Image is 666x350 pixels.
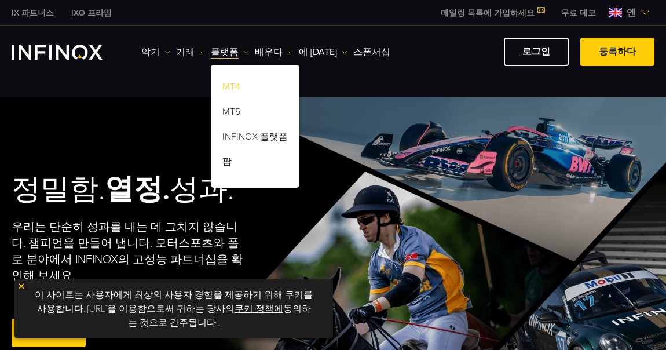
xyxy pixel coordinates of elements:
[3,7,63,19] a: 인피녹스
[299,46,337,58] font: 에 [DATE]
[353,46,390,58] font: 스폰서십
[12,45,130,60] a: INFINOX 로고
[432,8,552,18] a: 메일링 목록에 가입하세요
[176,45,205,59] a: 거래
[211,151,299,176] a: 팜
[561,8,596,18] font: 무료 데모
[71,8,112,18] font: IXO 프라임
[170,172,234,207] font: 성과.
[580,38,654,66] a: 등록하다
[12,172,105,207] font: 정밀함.
[235,303,283,315] a: 쿠키 정책에
[222,131,288,143] font: INFINOX 플랫폼
[222,156,232,167] font: 팜
[299,45,347,59] a: 에 [DATE]
[63,7,120,19] a: 인피녹스
[255,45,293,59] a: 배우다
[522,46,550,57] font: 로그인
[441,8,535,18] font: 메일링 목록에 가입하세요
[211,46,239,58] font: 플랫폼
[12,220,243,283] font: 우리는 단순히 성과를 내는 데 그치지 않습니다. 챔피언을 만들어 냅니다. 모터스포츠와 폴로 분야에서 INFINOX의 고성능 파트너십을 확인해 보세요.
[222,106,240,118] font: MT5
[211,126,299,151] a: INFINOX 플랫폼
[176,46,195,58] font: 거래
[211,45,249,59] a: 플랫폼
[552,7,605,19] a: 인피녹스 메뉴
[599,46,636,57] font: 등록하다
[105,172,170,207] font: 열정.
[17,282,25,290] img: 노란색 닫기 아이콘
[141,45,170,59] a: 악기
[504,38,569,66] a: 로그인
[211,76,299,101] a: MT4
[12,319,86,347] a: 등록하다
[35,289,313,315] font: 이 사이트는 사용자에게 최상의 사용자 경험을 제공하기 위해 쿠키를 사용합니다. [URL]을 이용함으로써 귀하는 당사의
[353,45,390,59] a: 스폰서십
[12,8,54,18] font: IX 파트너스
[627,7,636,19] font: 엔
[211,101,299,126] a: MT5
[222,81,240,93] font: MT4
[141,46,160,58] font: 악기
[255,46,283,58] font: 배우다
